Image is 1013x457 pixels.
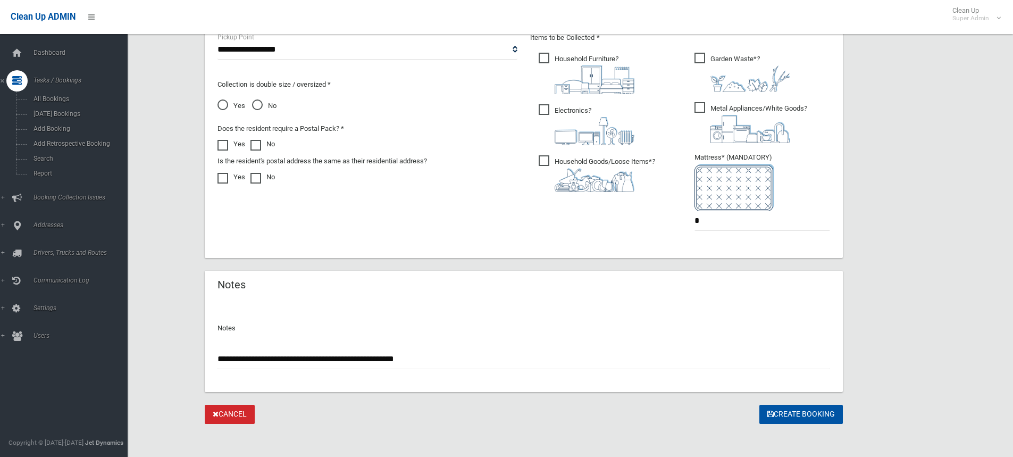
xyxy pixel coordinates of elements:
label: Yes [217,138,245,151]
label: Does the resident require a Postal Pack? * [217,122,344,135]
p: Items to be Collected * [530,31,830,44]
span: Users [30,332,136,339]
img: 394712a680b73dbc3d2a6a3a7ffe5a07.png [555,117,634,145]
span: Search [30,155,127,162]
span: Report [30,170,127,177]
span: Add Retrospective Booking [30,140,127,147]
span: Settings [30,304,136,312]
strong: Jet Dynamics [85,439,123,446]
span: Communication Log [30,277,136,284]
img: b13cc3517677393f34c0a387616ef184.png [555,168,634,192]
small: Super Admin [952,14,989,22]
span: Clean Up ADMIN [11,12,76,22]
span: Dashboard [30,49,136,56]
label: No [250,138,275,151]
span: Household Furniture [539,53,634,94]
label: Is the resident's postal address the same as their residential address? [217,155,427,168]
span: Tasks / Bookings [30,77,136,84]
i: ? [710,55,790,92]
span: No [252,99,277,112]
a: Cancel [205,405,255,425]
span: Drivers, Trucks and Routes [30,249,136,256]
span: Electronics [539,104,634,145]
span: Clean Up [947,6,1000,22]
span: Yes [217,99,245,112]
i: ? [555,157,655,192]
span: Mattress* (MANDATORY) [694,153,830,211]
header: Notes [205,275,258,295]
span: Garden Waste* [694,53,790,92]
span: Addresses [30,221,136,229]
img: e7408bece873d2c1783593a074e5cb2f.png [694,164,774,211]
i: ? [555,106,634,145]
span: Household Goods/Loose Items* [539,155,655,192]
span: Copyright © [DATE]-[DATE] [9,439,83,446]
i: ? [555,55,634,94]
p: Notes [217,322,830,335]
span: [DATE] Bookings [30,110,127,118]
img: 36c1b0289cb1767239cdd3de9e694f19.png [710,115,790,143]
img: 4fd8a5c772b2c999c83690221e5242e0.png [710,65,790,92]
label: No [250,171,275,184]
p: Collection is double size / oversized * [217,78,517,91]
label: Yes [217,171,245,184]
i: ? [710,104,807,143]
span: All Bookings [30,95,127,103]
span: Booking Collection Issues [30,194,136,201]
span: Metal Appliances/White Goods [694,102,807,143]
span: Add Booking [30,125,127,132]
img: aa9efdbe659d29b613fca23ba79d85cb.png [555,65,634,94]
button: Create Booking [759,405,843,425]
